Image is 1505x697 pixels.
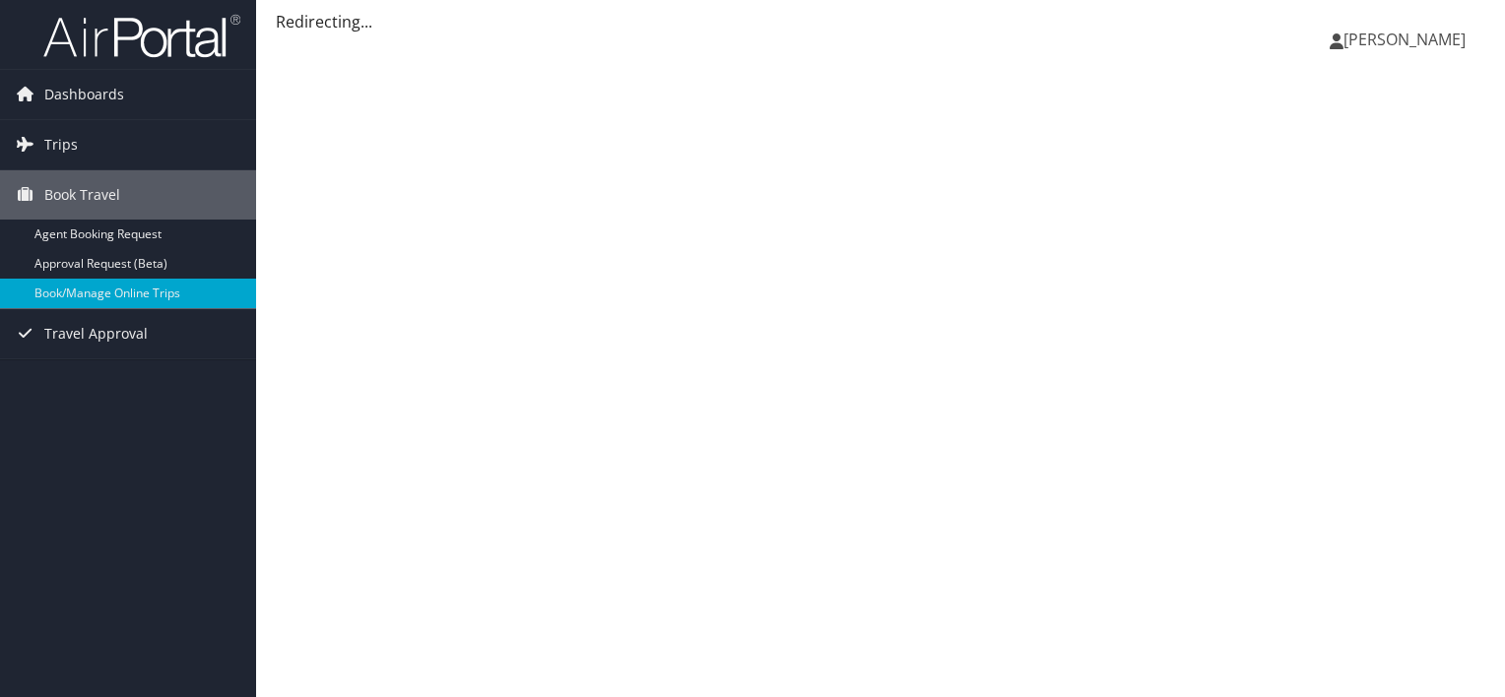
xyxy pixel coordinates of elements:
[1330,10,1485,69] a: [PERSON_NAME]
[1343,29,1466,50] span: [PERSON_NAME]
[43,13,240,59] img: airportal-logo.png
[44,70,124,119] span: Dashboards
[44,170,120,220] span: Book Travel
[44,309,148,358] span: Travel Approval
[44,120,78,169] span: Trips
[276,10,1485,33] div: Redirecting...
